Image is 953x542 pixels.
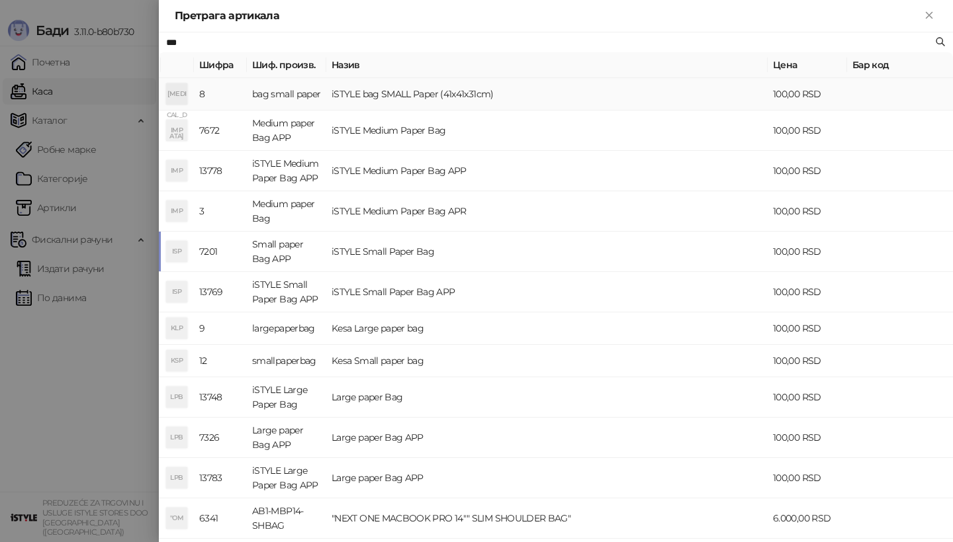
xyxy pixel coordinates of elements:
td: iSTYLE Small Paper Bag [326,232,768,272]
div: ISP [166,281,187,302]
div: IMP [166,120,187,141]
td: Large paper Bag APP [247,418,326,458]
td: 100,00 RSD [768,151,847,191]
td: Large paper Bag APP [326,418,768,458]
td: 6341 [194,498,247,539]
td: Kesa Large paper bag [326,312,768,345]
td: 100,00 RSD [768,272,847,312]
td: 100,00 RSD [768,78,847,111]
td: "NEXT ONE MACBOOK PRO 14"" SLIM SHOULDER BAG" [326,498,768,539]
td: iSTYLE Medium Paper Bag [326,111,768,151]
td: iSTYLE Medium Paper Bag APP [247,151,326,191]
div: KSP [166,350,187,371]
div: IMP [166,160,187,181]
td: 12 [194,345,247,377]
td: 100,00 RSD [768,377,847,418]
td: 7201 [194,232,247,272]
td: Large paper Bag APP [326,458,768,498]
div: KLP [166,318,187,339]
td: 13748 [194,377,247,418]
div: LPB [166,386,187,408]
td: AB1-MBP14-SHBAG [247,498,326,539]
div: ISP [166,241,187,262]
div: LPB [166,467,187,488]
div: Претрага артикала [175,8,921,24]
th: Бар код [847,52,953,78]
td: Medium paper Bag [247,191,326,232]
td: 9 [194,312,247,345]
td: iSTYLE Medium Paper Bag APR [326,191,768,232]
td: bag small paper [247,78,326,111]
th: Шиф. произв. [247,52,326,78]
div: LPB [166,427,187,448]
button: Close [921,8,937,24]
td: 100,00 RSD [768,191,847,232]
th: Назив [326,52,768,78]
td: iSTYLE bag SMALL Paper (41x41x31cm) [326,78,768,111]
div: IMP [166,201,187,222]
td: 100,00 RSD [768,418,847,458]
td: 100,00 RSD [768,458,847,498]
td: iSTYLE Small Paper Bag APP [326,272,768,312]
td: 13769 [194,272,247,312]
td: Small paper Bag APP [247,232,326,272]
td: Kesa Small paper bag [326,345,768,377]
th: Шифра [194,52,247,78]
th: Цена [768,52,847,78]
td: 100,00 RSD [768,232,847,272]
td: largepaperbag [247,312,326,345]
td: Large paper Bag [326,377,768,418]
td: 8 [194,78,247,111]
td: 6.000,00 RSD [768,498,847,539]
td: 3 [194,191,247,232]
td: smallpaperbag [247,345,326,377]
td: iSTYLE Medium Paper Bag APP [326,151,768,191]
td: 100,00 RSD [768,111,847,151]
td: iSTYLE Large Paper Bag [247,377,326,418]
td: 100,00 RSD [768,312,847,345]
td: iSTYLE Small Paper Bag APP [247,272,326,312]
td: 7326 [194,418,247,458]
div: [MEDICAL_DATA] [166,83,187,105]
td: 13778 [194,151,247,191]
td: Medium paper Bag APP [247,111,326,151]
td: iSTYLE Large Paper Bag APP [247,458,326,498]
div: "OM [166,508,187,529]
td: 13783 [194,458,247,498]
td: 7672 [194,111,247,151]
td: 100,00 RSD [768,345,847,377]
